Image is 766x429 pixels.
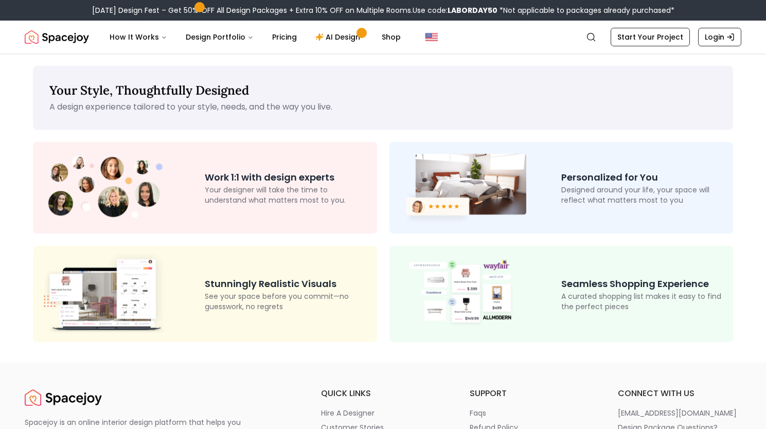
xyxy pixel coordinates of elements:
p: Work 1:1 with design experts [205,170,368,185]
img: Spacejoy Logo [25,27,89,47]
img: Design Experts [41,152,170,224]
p: A design experience tailored to your style, needs, and the way you live. [49,101,717,113]
span: *Not applicable to packages already purchased* [497,5,674,15]
img: Room Design [398,150,526,225]
p: [EMAIL_ADDRESS][DOMAIN_NAME] [618,408,737,418]
h6: connect with us [618,387,741,400]
p: A curated shopping list makes it easy to find the perfect pieces [561,291,725,312]
button: How It Works [101,27,175,47]
a: AI Design [307,27,371,47]
p: Stunningly Realistic Visuals [205,277,368,291]
div: [DATE] Design Fest – Get 50% OFF All Design Packages + Extra 10% OFF on Multiple Rooms. [92,5,674,15]
a: Shop [373,27,409,47]
p: Personalized for You [561,170,725,185]
a: Pricing [264,27,305,47]
h6: quick links [321,387,444,400]
a: Start Your Project [611,28,690,46]
img: Shop Design [398,258,526,331]
a: Spacejoy [25,27,89,47]
span: Use code: [413,5,497,15]
p: hire a designer [321,408,375,418]
nav: Main [101,27,409,47]
a: faqs [470,408,593,418]
img: 3D Design [41,254,170,333]
p: Your Style, Thoughtfully Designed [49,82,717,99]
p: Your designer will take the time to understand what matters most to you. [205,185,368,205]
a: hire a designer [321,408,444,418]
b: LABORDAY50 [448,5,497,15]
img: Spacejoy Logo [25,387,102,408]
a: Login [698,28,741,46]
a: Spacejoy [25,387,102,408]
h6: support [470,387,593,400]
nav: Global [25,21,741,53]
button: Design Portfolio [177,27,262,47]
p: See your space before you commit—no guesswork, no regrets [205,291,368,312]
p: Seamless Shopping Experience [561,277,725,291]
p: Designed around your life, your space will reflect what matters most to you [561,185,725,205]
p: faqs [470,408,486,418]
a: [EMAIL_ADDRESS][DOMAIN_NAME] [618,408,741,418]
img: United States [425,31,438,43]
